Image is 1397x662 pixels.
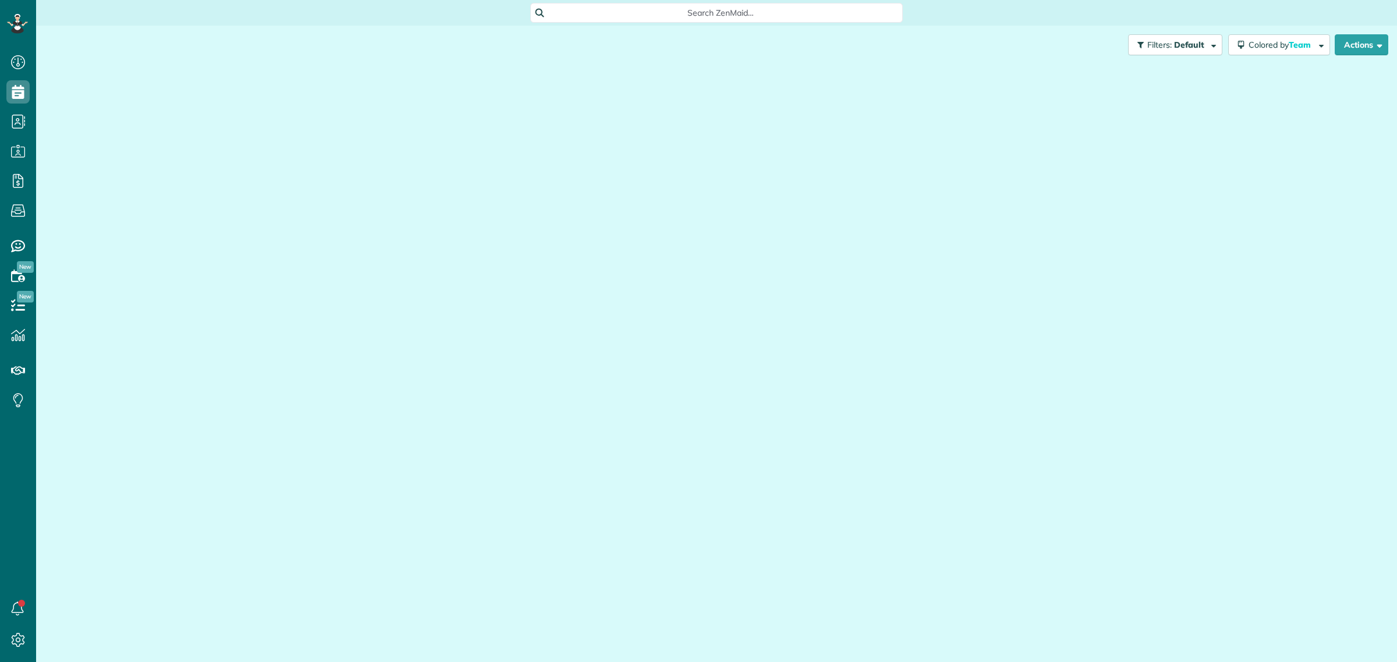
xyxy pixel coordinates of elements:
span: Colored by [1249,40,1315,50]
span: Default [1174,40,1205,50]
button: Colored byTeam [1228,34,1330,55]
span: Team [1289,40,1313,50]
span: New [17,261,34,273]
span: New [17,291,34,302]
span: Filters: [1147,40,1172,50]
button: Filters: Default [1128,34,1222,55]
button: Actions [1335,34,1388,55]
a: Filters: Default [1122,34,1222,55]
